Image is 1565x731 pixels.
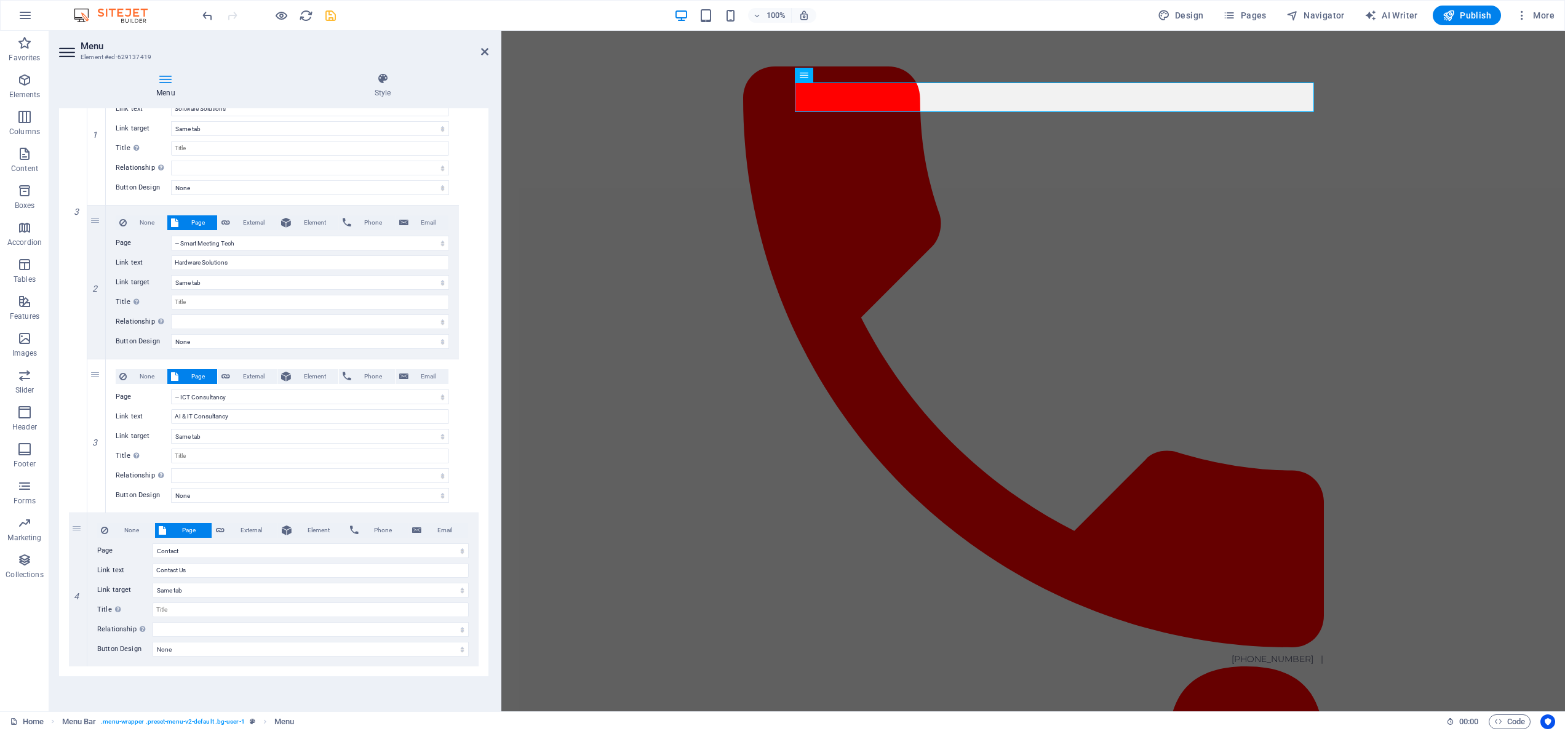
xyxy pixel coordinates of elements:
span: Email [412,369,445,384]
button: save [323,8,338,23]
span: Element [295,215,335,230]
em: 2 [86,284,104,294]
p: Marketing [7,533,41,543]
h6: 100% [767,8,786,23]
span: AI Writer [1364,9,1418,22]
h4: Menu [59,73,277,98]
button: None [116,215,167,230]
em: 3 [68,207,86,217]
button: More [1511,6,1559,25]
i: On resize automatically adjust zoom level to fit chosen device. [798,10,810,21]
label: Button Design [116,488,171,503]
span: Phone [355,369,391,384]
button: Navigator [1281,6,1350,25]
span: . menu-wrapper .preset-menu-v2-default .bg-user-1 [101,714,244,729]
button: Phone [339,215,394,230]
label: Relationship [97,622,153,637]
label: Link target [116,121,171,136]
span: None [112,523,151,538]
button: Element [277,215,338,230]
button: Page [155,523,211,538]
input: Title [171,141,449,156]
p: Footer [14,459,36,469]
label: Page [116,389,171,404]
button: External [212,523,277,538]
button: External [218,215,277,230]
span: Navigator [1286,9,1345,22]
label: Title [116,295,171,310]
button: None [97,523,154,538]
label: Page [116,236,171,250]
img: Editor Logo [71,8,163,23]
button: Phone [346,523,408,538]
h6: Session time [1446,714,1479,729]
span: Pages [1223,9,1266,22]
button: Phone [339,369,394,384]
label: Relationship [116,314,171,329]
label: Link text [116,102,171,116]
label: Link text [116,255,171,270]
input: Title [153,602,469,617]
button: Design [1153,6,1209,25]
span: External [234,369,273,384]
input: Link text... [153,563,469,578]
button: Element [278,523,345,538]
button: AI Writer [1360,6,1423,25]
span: More [1516,9,1555,22]
span: Code [1494,714,1525,729]
label: Link text [116,409,171,424]
span: Page [170,523,207,538]
p: Images [12,348,38,358]
input: Title [171,449,449,463]
span: 00 00 [1459,714,1478,729]
label: Relationship [116,468,171,483]
input: Link text... [171,255,449,270]
p: Collections [6,570,43,580]
label: Link target [116,429,171,444]
p: Tables [14,274,36,284]
span: External [234,215,273,230]
button: None [116,369,167,384]
label: Title [116,449,171,463]
label: Button Design [116,180,171,195]
label: Button Design [116,334,171,349]
i: Save (Ctrl+S) [324,9,338,23]
label: Title [97,602,153,617]
button: Page [167,369,217,384]
i: This element is a customizable preset [250,718,255,725]
nav: breadcrumb [62,714,295,729]
label: Page [97,543,153,558]
span: External [228,523,274,538]
button: Publish [1433,6,1501,25]
input: Title [171,295,449,310]
i: Reload page [299,9,313,23]
button: 100% [748,8,792,23]
span: Element [295,369,335,384]
h4: Style [277,73,488,98]
span: : [1468,717,1470,726]
i: Undo: Change menu items (Ctrl+Z) [201,9,215,23]
button: External [218,369,277,384]
p: Forms [14,496,36,506]
p: Accordion [7,238,42,247]
label: Title [116,141,171,156]
span: Click to select. Double-click to edit [62,714,97,729]
p: Elements [9,90,41,100]
p: Slider [15,385,34,395]
button: Email [396,369,448,384]
span: Email [412,215,445,230]
label: Link target [97,583,153,597]
em: 4 [68,591,86,601]
p: Favorites [9,53,40,63]
em: 3 [86,437,104,447]
span: Email [425,523,464,538]
button: Code [1489,714,1531,729]
em: 1 [86,130,104,140]
p: Features [10,311,39,321]
p: Columns [9,127,40,137]
h2: Menu [81,41,488,52]
button: Email [408,523,468,538]
label: Relationship [116,161,171,175]
span: Phone [355,215,391,230]
p: Boxes [15,201,35,210]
